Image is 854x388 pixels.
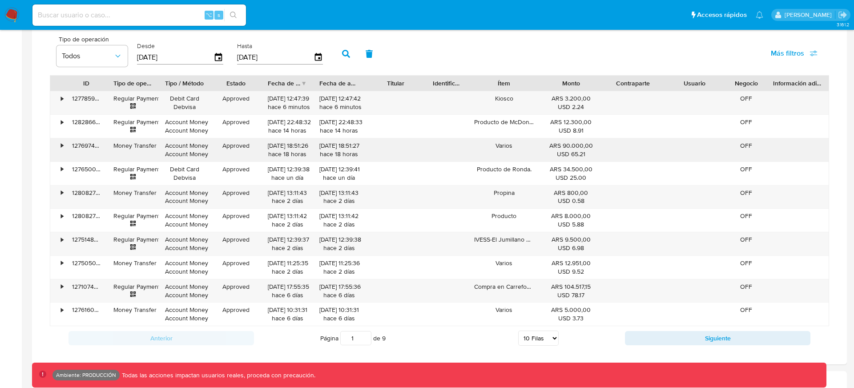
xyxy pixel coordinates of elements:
button: search-icon [224,9,242,21]
span: 3.161.2 [837,21,850,28]
input: Buscar usuario o caso... [32,9,246,21]
p: Todas las acciones impactan usuarios reales, proceda con precaución. [120,371,315,380]
span: ⌥ [205,11,212,19]
span: Accesos rápidos [697,10,747,20]
p: facundoagustin.borghi@mercadolibre.com [785,11,835,19]
a: Notificaciones [756,11,763,19]
p: Ambiente: PRODUCCIÓN [56,373,116,377]
a: Salir [838,10,847,20]
span: s [218,11,220,19]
